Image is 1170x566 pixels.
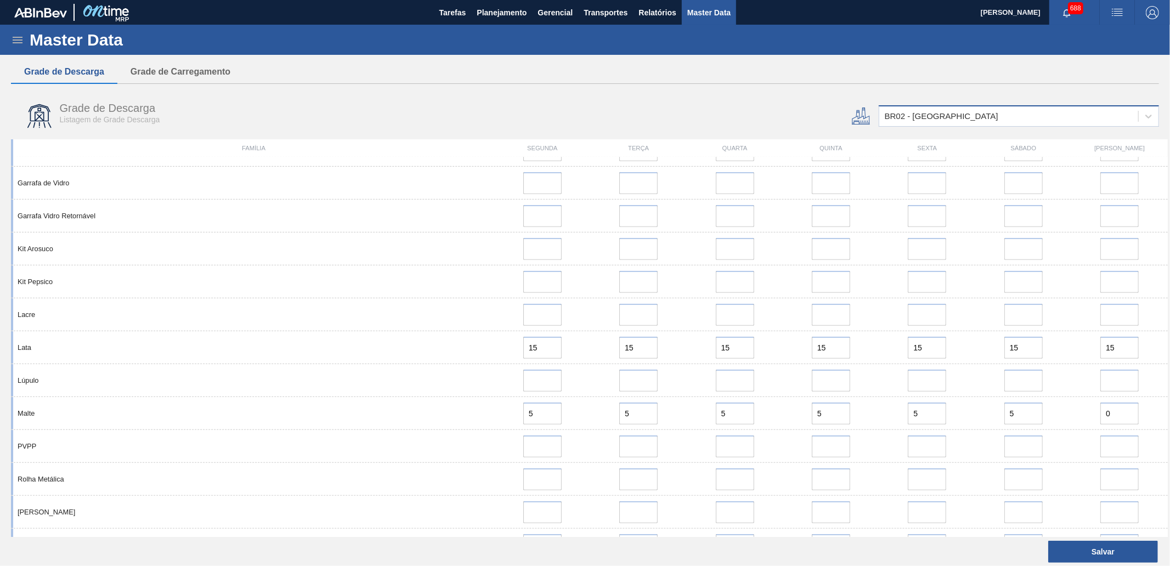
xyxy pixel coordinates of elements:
[638,6,676,19] span: Relatórios
[117,60,244,83] button: Grade de Carregamento
[13,442,494,450] div: PVPP
[11,60,117,83] button: Grade de Descarga
[584,6,628,19] span: Transportes
[879,145,975,151] div: Sexta
[1146,6,1159,19] img: Logout
[477,6,527,19] span: Planejamento
[494,145,590,151] div: Segunda
[687,145,783,151] div: Quarta
[1048,541,1158,563] button: Salvar
[885,112,998,121] div: BR02 - [GEOGRAPHIC_DATA]
[13,310,494,319] div: Lacre
[13,179,494,187] div: Garrafa de Vidro
[13,278,494,286] div: Kit Pepsico
[13,343,494,352] div: Lata
[975,145,1071,151] div: Sábado
[13,409,494,417] div: Malte
[1068,2,1083,14] span: 688
[60,115,160,124] span: Listagem de Grade Descarga
[13,245,494,253] div: Kit Arosuco
[30,33,224,46] h1: Master Data
[13,145,494,151] div: Família
[1072,145,1168,151] div: [PERSON_NAME]
[13,475,494,483] div: Rolha Metálica
[13,508,494,516] div: [PERSON_NAME]
[13,376,494,384] div: Lúpulo
[591,145,687,151] div: Terça
[1111,6,1124,19] img: userActions
[1049,5,1084,20] button: Notificações
[14,8,67,18] img: TNhmsLtSVTkK8tSr43FrP2fwEKptu5GPRR3wAAAABJRU5ErkJggg==
[60,102,156,114] span: Grade de Descarga
[13,212,494,220] div: Garrafa Vidro Retornável
[439,6,466,19] span: Tarefas
[687,6,731,19] span: Master Data
[538,6,573,19] span: Gerencial
[783,145,879,151] div: Quinta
